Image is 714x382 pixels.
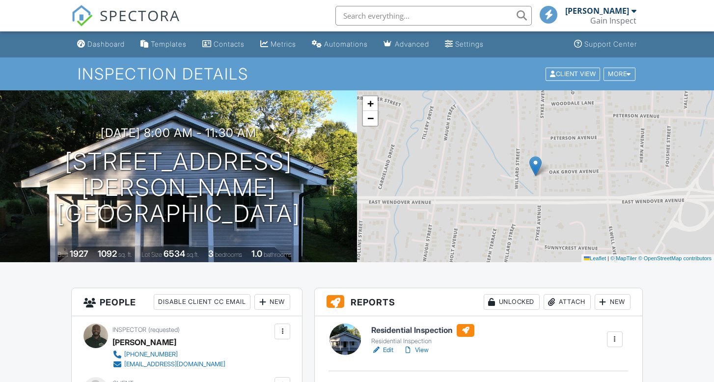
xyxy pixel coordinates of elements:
[57,251,68,258] span: Built
[546,67,600,81] div: Client View
[271,40,296,48] div: Metrics
[604,67,635,81] div: More
[367,112,374,124] span: −
[371,324,474,337] h6: Residential Inspection
[395,40,429,48] div: Advanced
[363,96,378,111] a: Zoom in
[71,5,93,27] img: The Best Home Inspection Software - Spectora
[112,359,225,369] a: [EMAIL_ADDRESS][DOMAIN_NAME]
[214,40,245,48] div: Contacts
[565,6,629,16] div: [PERSON_NAME]
[455,40,484,48] div: Settings
[610,255,637,261] a: © MapTiler
[70,248,88,259] div: 1927
[484,294,540,310] div: Unlocked
[264,251,292,258] span: bathrooms
[124,351,178,358] div: [PHONE_NUMBER]
[607,255,609,261] span: |
[324,40,368,48] div: Automations
[78,65,636,82] h1: Inspection Details
[98,248,117,259] div: 1092
[544,294,591,310] div: Attach
[215,251,242,258] span: bedrooms
[118,251,132,258] span: sq. ft.
[584,255,606,261] a: Leaflet
[308,35,372,54] a: Automations (Basic)
[638,255,712,261] a: © OpenStreetMap contributors
[112,326,146,333] span: Inspector
[187,251,199,258] span: sq.ft.
[371,324,474,346] a: Residential Inspection Residential Inspection
[71,13,180,34] a: SPECTORA
[570,35,641,54] a: Support Center
[151,40,187,48] div: Templates
[101,126,256,139] h3: [DATE] 8:00 am - 11:30 am
[154,294,250,310] div: Disable Client CC Email
[595,294,631,310] div: New
[198,35,248,54] a: Contacts
[124,360,225,368] div: [EMAIL_ADDRESS][DOMAIN_NAME]
[16,149,341,226] h1: [STREET_ADDRESS][PERSON_NAME] [GEOGRAPHIC_DATA]
[112,350,225,359] a: [PHONE_NUMBER]
[100,5,180,26] span: SPECTORA
[315,288,642,316] h3: Reports
[545,70,603,77] a: Client View
[148,326,180,333] span: (requested)
[72,288,302,316] h3: People
[371,337,474,345] div: Residential Inspection
[254,294,290,310] div: New
[584,40,637,48] div: Support Center
[363,111,378,126] a: Zoom out
[164,248,185,259] div: 6534
[251,248,262,259] div: 1.0
[141,251,162,258] span: Lot Size
[441,35,488,54] a: Settings
[87,40,125,48] div: Dashboard
[529,156,542,176] img: Marker
[256,35,300,54] a: Metrics
[380,35,433,54] a: Advanced
[403,345,429,355] a: View
[367,97,374,109] span: +
[112,335,176,350] div: [PERSON_NAME]
[73,35,129,54] a: Dashboard
[335,6,532,26] input: Search everything...
[137,35,191,54] a: Templates
[371,345,393,355] a: Edit
[208,248,214,259] div: 3
[590,16,636,26] div: Gain Inspect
